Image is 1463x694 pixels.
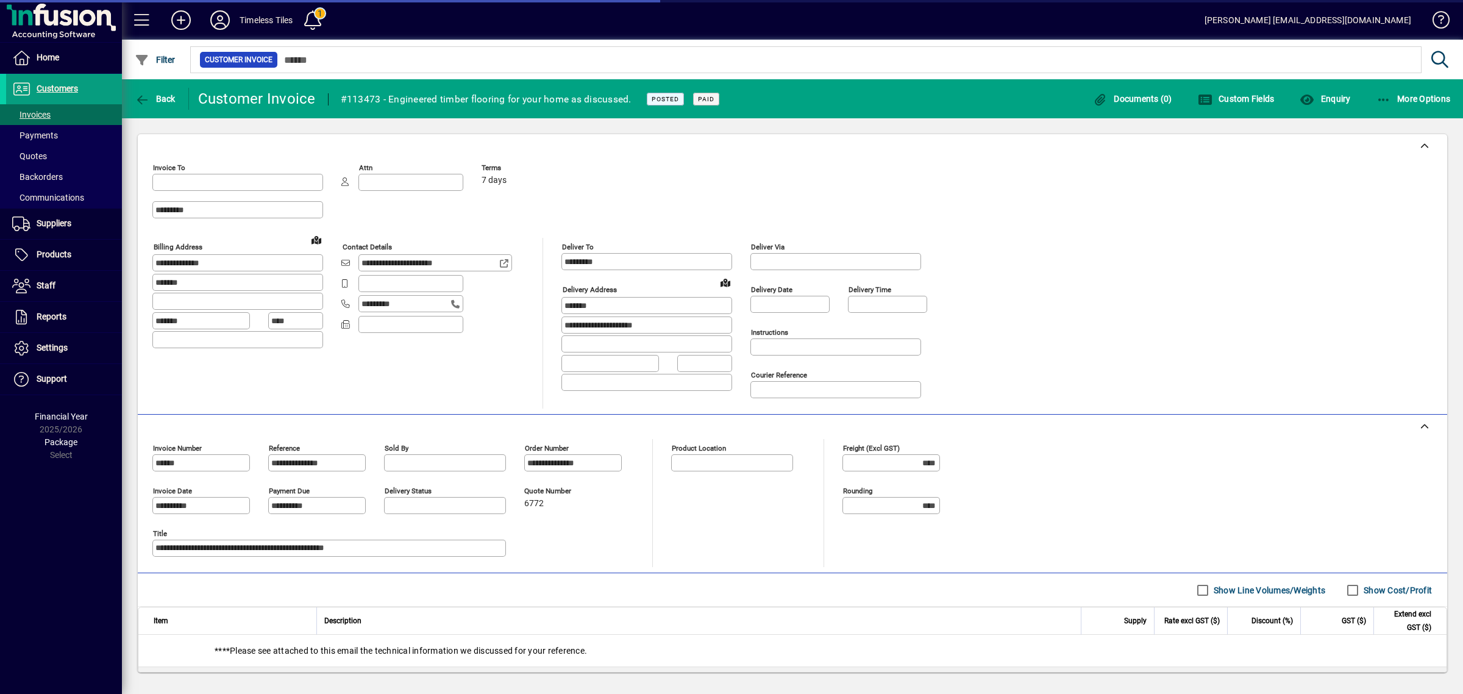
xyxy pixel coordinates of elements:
mat-label: Attn [359,163,372,172]
span: Discount (%) [1251,614,1293,628]
span: Item [154,614,168,628]
div: Customer Invoice [198,89,316,109]
a: Home [6,43,122,73]
span: Customers [37,84,78,93]
span: Invoices [12,110,51,120]
a: Settings [6,333,122,363]
div: Timeless Tiles [240,10,293,30]
a: View on map [716,273,735,292]
span: Quote number [524,487,597,495]
span: Customer Invoice [205,54,272,66]
mat-label: Instructions [751,328,788,337]
mat-label: Rounding [843,487,872,495]
label: Show Line Volumes/Weights [1211,584,1325,596]
a: Quotes [6,146,122,166]
button: Filter [132,49,179,71]
button: Custom Fields [1195,88,1278,110]
button: Documents (0) [1090,88,1175,110]
mat-label: Title [153,529,167,538]
button: Back [132,88,179,110]
a: Payments [6,125,122,146]
button: More Options [1373,88,1454,110]
mat-label: Freight (excl GST) [843,444,900,453]
a: Support [6,364,122,395]
span: Paid [698,95,714,103]
a: Communications [6,187,122,208]
mat-label: Reference [269,444,300,453]
a: Knowledge Base [1423,2,1448,42]
span: Rate excl GST ($) [1164,614,1220,628]
span: Settings [37,343,68,352]
span: Backorders [12,172,63,182]
span: Posted [652,95,679,103]
span: Payments [12,131,58,140]
button: Add [162,9,201,31]
span: Documents (0) [1093,94,1172,104]
mat-label: Invoice date [153,487,192,495]
span: Quotes [12,151,47,161]
span: Extend excl GST ($) [1381,607,1431,634]
span: Custom Fields [1198,94,1275,104]
mat-label: Product location [672,444,726,453]
span: Package [44,437,77,447]
mat-label: Deliver To [562,243,594,251]
span: Back [135,94,176,104]
span: Products [37,249,71,259]
span: Suppliers [37,218,71,228]
span: More Options [1376,94,1451,104]
span: Home [37,52,59,62]
a: Staff [6,271,122,301]
a: Suppliers [6,209,122,239]
mat-label: Delivery status [385,487,432,495]
mat-label: Delivery date [751,285,792,294]
span: Support [37,374,67,384]
label: Show Cost/Profit [1361,584,1432,596]
span: Supply [1124,614,1147,628]
mat-label: Courier Reference [751,371,807,379]
mat-label: Sold by [385,444,408,453]
span: Enquiry [1300,94,1350,104]
div: [PERSON_NAME] [EMAIL_ADDRESS][DOMAIN_NAME] [1205,10,1411,30]
span: Financial Year [35,412,88,421]
mat-label: Delivery time [849,285,891,294]
span: 6772 [524,499,544,509]
mat-label: Order number [525,444,569,453]
mat-label: Invoice number [153,444,202,453]
mat-label: Payment due [269,487,310,495]
button: Profile [201,9,240,31]
span: Terms [482,164,555,172]
button: Enquiry [1297,88,1353,110]
a: Products [6,240,122,270]
mat-label: Deliver via [751,243,785,251]
a: Reports [6,302,122,332]
a: View on map [307,230,326,249]
span: 7 days [482,176,507,185]
a: Backorders [6,166,122,187]
span: Reports [37,312,66,321]
span: Description [324,614,361,628]
span: GST ($) [1342,614,1366,628]
div: ****Please see attached to this email the technical information we discussed for your reference. [138,635,1447,667]
span: Staff [37,281,55,290]
div: #113473 - Engineered timber flooring for your home as discussed. [341,90,632,109]
mat-label: Invoice To [153,163,185,172]
span: Communications [12,193,84,202]
app-page-header-button: Back [122,88,189,110]
span: Filter [135,55,176,65]
a: Invoices [6,104,122,125]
